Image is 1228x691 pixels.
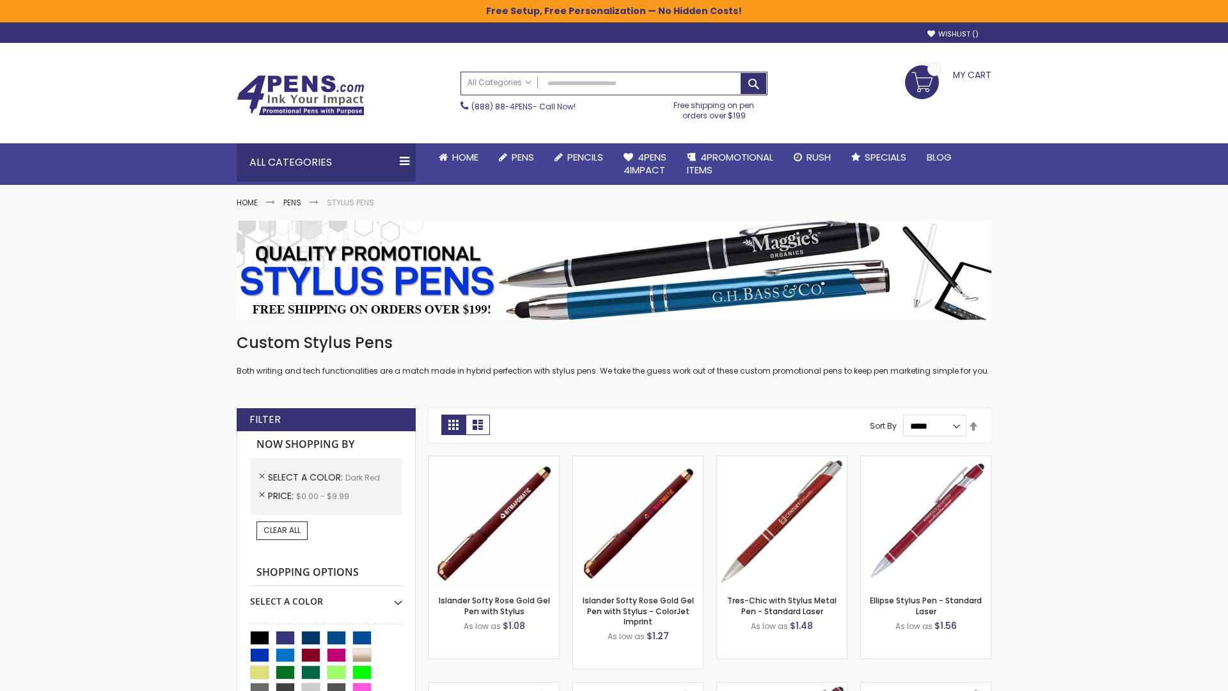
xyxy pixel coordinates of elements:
[237,221,991,320] img: Stylus Pens
[865,150,906,164] span: Specials
[567,150,603,164] span: Pencils
[283,197,301,208] a: Pens
[429,456,559,466] a: Islander Softy Rose Gold Gel Pen with Stylus-Dark Red
[717,456,847,586] img: Tres-Chic with Stylus Metal Pen - Standard Laser-Dark Red
[237,333,991,353] h1: Custom Stylus Pens
[870,595,982,616] a: Ellipse Stylus Pen - Standard Laser
[841,143,917,171] a: Specials
[429,143,489,171] a: Home
[296,491,349,502] span: $0.00 - $9.99
[783,143,841,171] a: Rush
[895,621,933,631] span: As low as
[573,456,703,586] img: Islander Softy Rose Gold Gel Pen with Stylus - ColorJet Imprint-Dark Red
[256,521,308,539] a: Clear All
[927,29,979,39] a: Wishlist
[429,456,559,586] img: Islander Softy Rose Gold Gel Pen with Stylus-Dark Red
[237,75,365,116] img: 4Pens Custom Pens and Promotional Products
[717,456,847,466] a: Tres-Chic with Stylus Metal Pen - Standard Laser-Dark Red
[489,143,544,171] a: Pens
[249,413,281,427] strong: Filter
[608,631,645,642] span: As low as
[677,143,783,185] a: 4PROMOTIONALITEMS
[927,150,952,164] span: Blog
[790,619,813,632] span: $1.48
[471,101,533,112] a: (888) 88-4PENS
[751,621,788,631] span: As low as
[807,150,831,164] span: Rush
[464,621,501,631] span: As low as
[237,143,416,182] div: All Categories
[327,197,374,208] strong: Stylus Pens
[468,77,531,88] span: All Categories
[870,420,897,431] label: Sort By
[613,143,677,185] a: 4Pens4impact
[861,456,991,466] a: Ellipse Stylus Pen - Standard Laser-Dark Red
[345,472,380,483] span: Dark Red
[237,333,991,377] div: Both writing and tech functionalities are a match made in hybrid perfection with stylus pens. We ...
[452,150,478,164] span: Home
[503,619,525,632] span: $1.08
[250,431,402,458] strong: Now Shopping by
[439,595,550,616] a: Islander Softy Rose Gold Gel Pen with Stylus
[441,415,466,435] strong: Grid
[471,101,576,112] span: - Call Now!
[237,197,258,208] a: Home
[512,150,534,164] span: Pens
[861,456,991,586] img: Ellipse Stylus Pen - Standard Laser-Dark Red
[917,143,962,171] a: Blog
[934,619,957,632] span: $1.56
[661,95,768,121] div: Free shipping on pen orders over $199
[268,471,345,484] span: Select A Color
[268,489,296,502] span: Price
[687,150,773,177] span: 4PROMOTIONAL ITEMS
[461,72,538,93] a: All Categories
[250,559,402,587] strong: Shopping Options
[573,456,703,466] a: Islander Softy Rose Gold Gel Pen with Stylus - ColorJet Imprint-Dark Red
[727,595,837,616] a: Tres-Chic with Stylus Metal Pen - Standard Laser
[624,150,666,177] span: 4Pens 4impact
[264,525,301,536] span: Clear All
[250,586,402,608] div: Select A Color
[647,630,669,642] span: $1.27
[583,595,694,626] a: Islander Softy Rose Gold Gel Pen with Stylus - ColorJet Imprint
[544,143,613,171] a: Pencils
